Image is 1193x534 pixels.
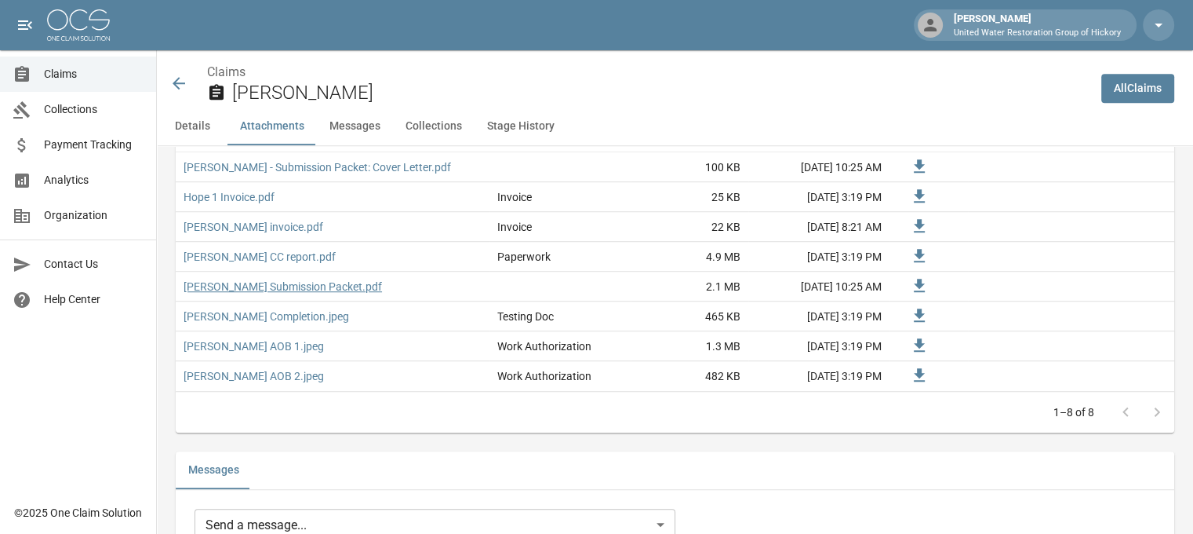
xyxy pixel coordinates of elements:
div: [DATE] 10:25 AM [748,152,889,182]
div: anchor tabs [157,108,1193,145]
div: 1.3 MB [631,331,748,361]
span: Payment Tracking [44,137,144,153]
img: ocs-logo-white-transparent.png [47,9,110,41]
div: 25 KB [631,182,748,212]
div: [DATE] 10:25 AM [748,272,889,302]
div: Paperwork [497,249,551,265]
a: [PERSON_NAME] CC report.pdf [184,249,336,265]
div: © 2025 One Claim Solution [14,505,142,521]
div: [DATE] 3:19 PM [748,361,889,391]
div: [DATE] 8:21 AM [748,212,889,242]
div: 465 KB [631,302,748,331]
div: [PERSON_NAME] [947,11,1127,39]
div: [DATE] 3:19 PM [748,242,889,272]
a: [PERSON_NAME] AOB 2.jpeg [184,368,324,384]
p: 1–8 of 8 [1053,404,1094,420]
div: Work Authorization [497,368,591,384]
a: Hope 1 Invoice.pdf [184,189,275,205]
div: 22 KB [631,212,748,242]
div: Testing Doc [497,309,554,324]
a: [PERSON_NAME] invoice.pdf [184,219,323,235]
button: Stage History [475,108,567,145]
button: Details [157,108,227,145]
div: Invoice [497,219,532,235]
div: related-list tabs [176,452,1174,489]
span: Analytics [44,172,144,188]
div: Work Authorization [497,338,591,354]
nav: breadcrumb [207,63,1089,82]
button: Messages [176,452,252,489]
span: Claims [44,66,144,82]
div: [DATE] 3:19 PM [748,182,889,212]
a: Claims [207,64,246,79]
div: 4.9 MB [631,242,748,272]
a: [PERSON_NAME] AOB 1.jpeg [184,338,324,354]
button: Collections [393,108,475,145]
div: 2.1 MB [631,272,748,302]
button: open drawer [9,9,41,41]
span: Collections [44,101,144,118]
span: Help Center [44,291,144,308]
span: Contact Us [44,256,144,272]
a: [PERSON_NAME] Submission Packet.pdf [184,279,382,294]
div: [DATE] 3:19 PM [748,331,889,361]
div: 482 KB [631,361,748,391]
a: AllClaims [1101,74,1174,103]
a: [PERSON_NAME] Completion.jpeg [184,309,349,324]
a: [PERSON_NAME] - Submission Packet: Cover Letter.pdf [184,159,451,175]
div: 100 KB [631,152,748,182]
button: Messages [317,108,393,145]
span: Organization [44,207,144,224]
div: [DATE] 3:19 PM [748,302,889,331]
div: Invoice [497,189,532,205]
p: United Water Restoration Group of Hickory [954,27,1121,40]
h2: [PERSON_NAME] [232,82,1089,104]
button: Attachments [227,108,317,145]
